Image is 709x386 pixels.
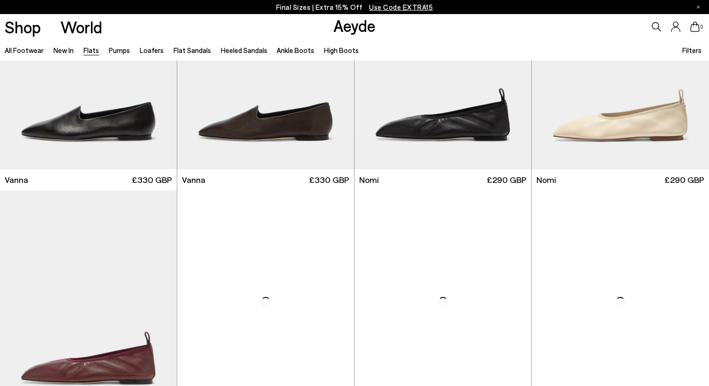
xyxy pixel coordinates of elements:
[53,46,74,54] a: New In
[60,19,102,35] a: World
[333,15,376,35] a: Aeyde
[5,46,44,54] a: All Footwear
[173,46,211,54] a: Flat Sandals
[690,22,700,32] a: 0
[276,1,433,13] p: Final Sizes | Extra 15% Off
[700,24,704,30] span: 0
[182,174,205,186] span: Vanna
[277,46,314,54] a: Ankle Boots
[83,46,99,54] a: Flats
[369,3,433,11] span: Navigate to /collections/ss25-final-sizes
[5,19,41,35] a: Shop
[140,46,164,54] a: Loafers
[309,174,349,186] span: £330 GBP
[109,46,130,54] a: Pumps
[536,174,556,186] span: Nomi
[359,174,379,186] span: Nomi
[132,174,172,186] span: £330 GBP
[221,46,267,54] a: Heeled Sandals
[177,169,354,190] a: Vanna £330 GBP
[532,169,709,190] a: Nomi £290 GBP
[682,46,701,54] span: Filters
[5,174,28,186] span: Vanna
[487,174,527,186] span: £290 GBP
[324,46,359,54] a: High Boots
[664,174,704,186] span: £290 GBP
[354,169,531,190] a: Nomi £290 GBP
